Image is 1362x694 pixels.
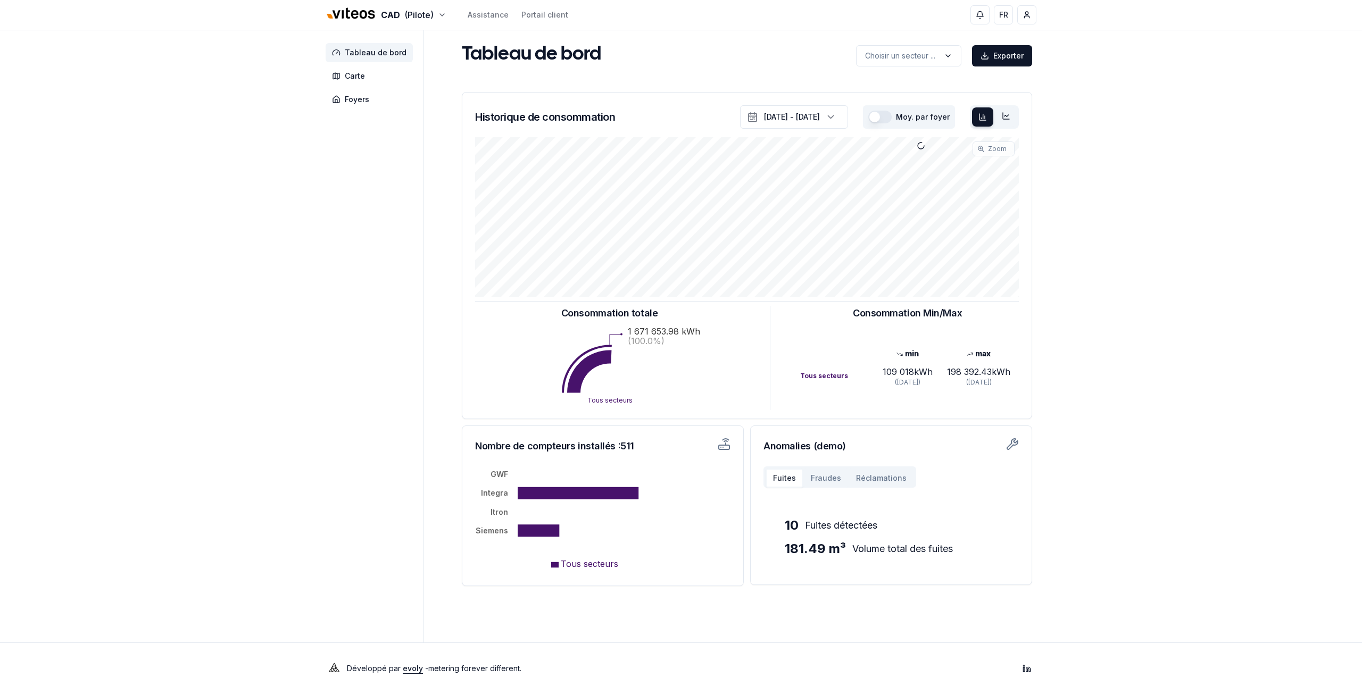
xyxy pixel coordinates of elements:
[988,145,1007,153] span: Zoom
[326,4,446,27] button: CAD(Pilote)
[521,10,568,20] a: Portail client
[491,507,508,516] tspan: Itron
[326,660,343,677] img: Evoly Logo
[943,348,1015,359] div: max
[766,469,803,488] button: Fuites
[764,112,820,122] div: [DATE] - [DATE]
[403,664,423,673] a: evoly
[326,90,417,109] a: Foyers
[865,51,935,61] p: Choisir un secteur ...
[481,488,508,497] tspan: Integra
[475,110,615,124] h3: Historique de consommation
[896,113,950,121] label: Moy. par foyer
[805,518,877,533] span: Fuites détectées
[785,517,799,534] span: 10
[587,396,632,404] text: Tous secteurs
[381,9,400,21] span: CAD
[943,365,1015,378] div: 198 392.43 kWh
[345,47,406,58] span: Tableau de bord
[849,469,914,488] button: Réclamations
[345,94,369,105] span: Foyers
[404,9,434,21] span: (Pilote)
[871,378,943,387] div: ([DATE])
[740,105,848,129] button: [DATE] - [DATE]
[462,44,601,65] h1: Tableau de bord
[561,306,658,321] h3: Consommation totale
[852,541,953,556] span: Volume total des fuites
[491,470,508,479] tspan: GWF
[763,439,1019,454] h3: Anomalies (demo)
[999,10,1008,20] span: FR
[994,5,1013,24] button: FR
[326,1,377,27] img: Viteos - CAD Logo
[476,526,508,535] tspan: Siemens
[628,326,700,337] text: 1 671 653.98 kWh
[345,71,365,81] span: Carte
[326,66,417,86] a: Carte
[628,336,665,346] text: (100.0%)
[468,10,509,20] a: Assistance
[785,540,846,557] span: 181.49 m³
[871,348,943,359] div: min
[972,45,1032,66] button: Exporter
[803,469,849,488] button: Fraudes
[475,439,655,454] h3: Nombre de compteurs installés : 511
[326,43,417,62] a: Tableau de bord
[800,372,871,380] div: Tous secteurs
[943,378,1015,387] div: ([DATE])
[347,661,521,676] p: Développé par - metering forever different .
[871,365,943,378] div: 109 018 kWh
[856,45,961,66] button: label
[561,558,618,569] span: Tous secteurs
[853,306,962,321] h3: Consommation Min/Max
